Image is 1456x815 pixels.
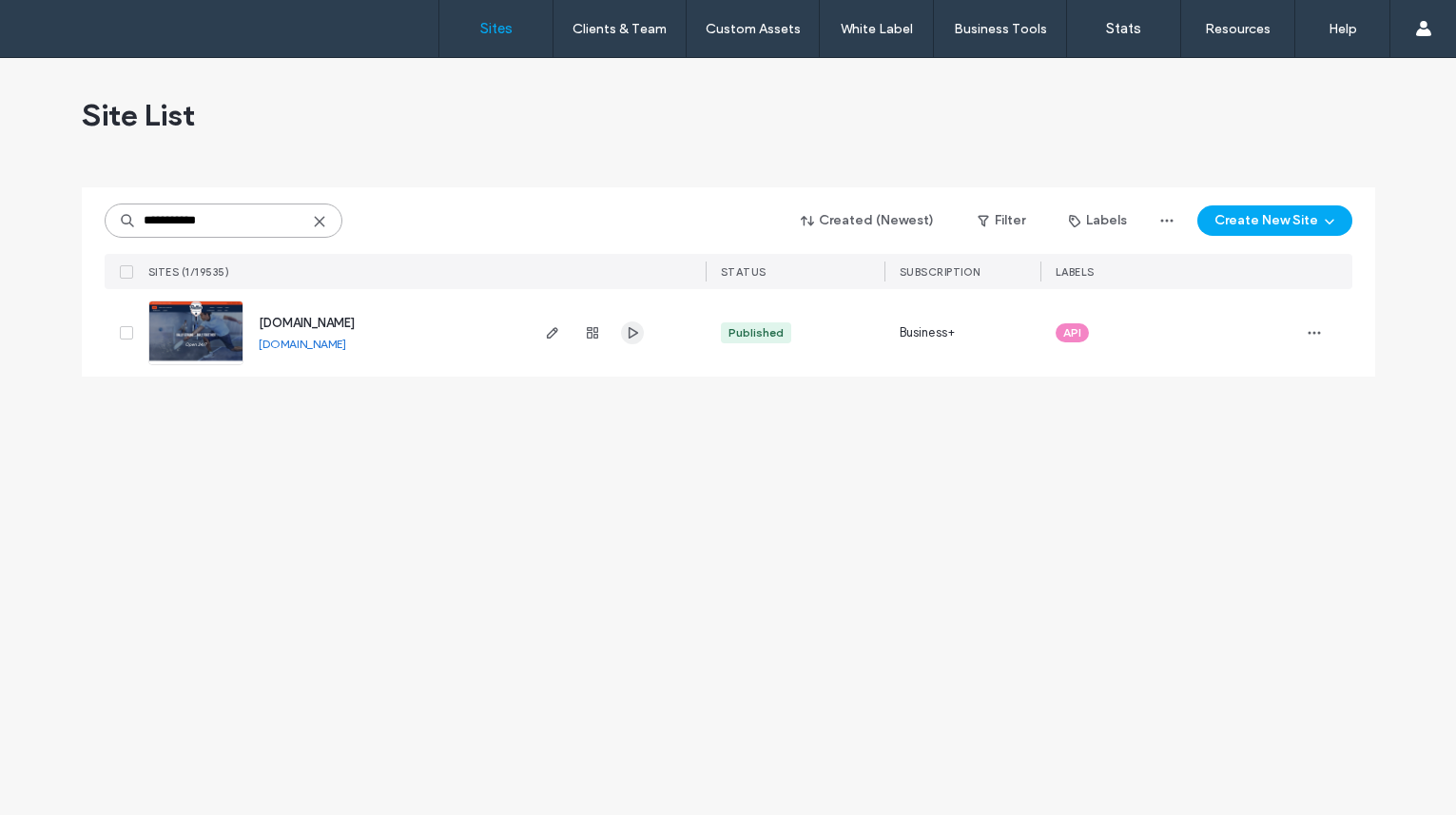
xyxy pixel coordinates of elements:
button: Create New Site [1197,205,1352,236]
span: Help [44,13,83,30]
div: Published [728,324,784,341]
span: API [1063,324,1081,341]
label: Sites [480,20,513,37]
label: Business Tools [954,21,1047,37]
label: Clients & Team [573,21,667,37]
span: SUBSCRIPTION [900,265,980,279]
label: Help [1329,21,1357,37]
span: Business+ [900,323,956,342]
button: Filter [959,205,1044,236]
button: Created (Newest) [785,205,951,236]
label: White Label [841,21,913,37]
a: [DOMAIN_NAME] [259,316,355,330]
span: SITES (1/19535) [148,265,230,279]
span: Site List [82,96,195,134]
span: LABELS [1056,265,1095,279]
label: Resources [1205,21,1271,37]
span: STATUS [721,265,767,279]
button: Labels [1052,205,1144,236]
label: Stats [1106,20,1141,37]
label: Custom Assets [706,21,801,37]
a: [DOMAIN_NAME] [259,337,346,351]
